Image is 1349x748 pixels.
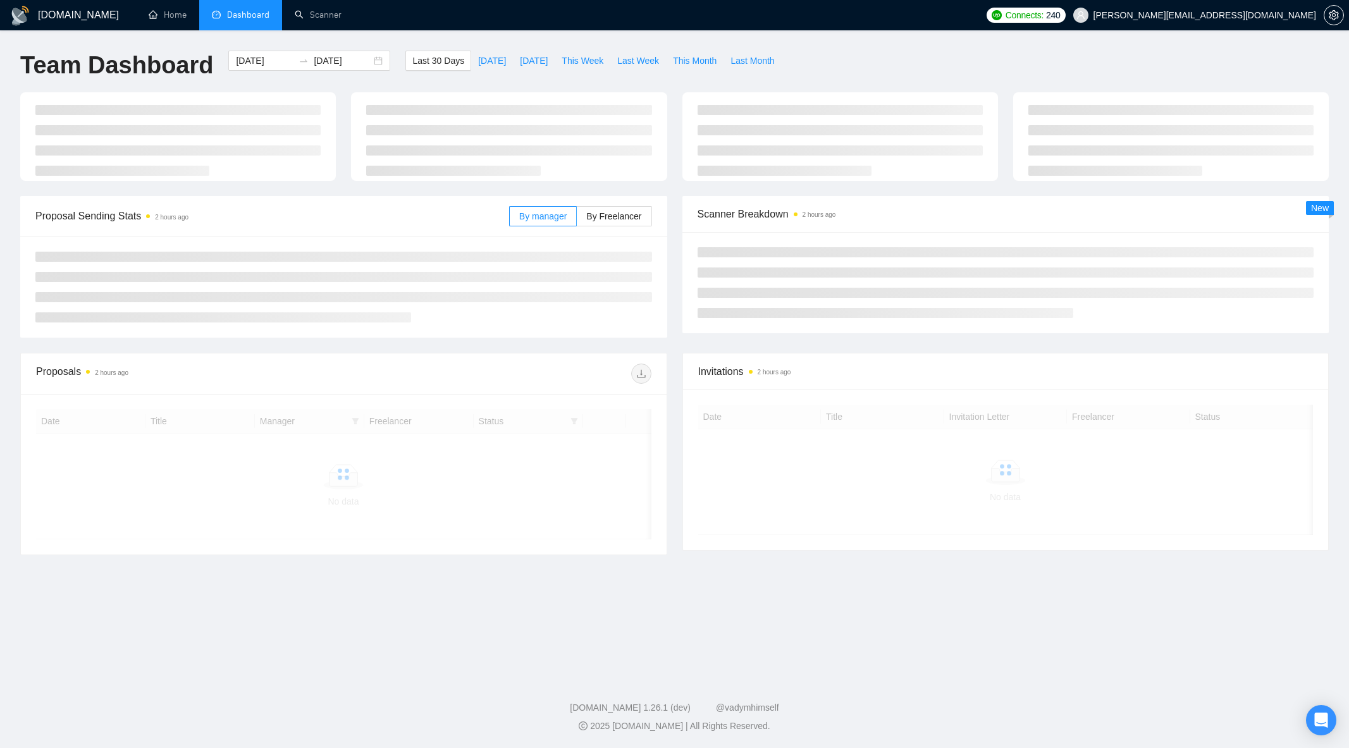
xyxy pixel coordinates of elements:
span: Last Week [617,54,659,68]
span: Dashboard [227,9,269,20]
button: setting [1324,5,1344,25]
button: This Week [555,51,610,71]
time: 2 hours ago [95,369,128,376]
div: 2025 [DOMAIN_NAME] | All Rights Reserved. [10,720,1339,733]
time: 2 hours ago [758,369,791,376]
button: Last Month [724,51,781,71]
time: 2 hours ago [803,211,836,218]
span: This Week [562,54,603,68]
img: upwork-logo.png [992,10,1002,20]
button: Last Week [610,51,666,71]
span: Proposal Sending Stats [35,208,509,224]
span: Scanner Breakdown [698,206,1314,222]
button: This Month [666,51,724,71]
span: [DATE] [520,54,548,68]
time: 2 hours ago [155,214,188,221]
input: Start date [236,54,293,68]
span: Connects: [1006,8,1044,22]
a: setting [1324,10,1344,20]
span: dashboard [212,10,221,19]
button: [DATE] [513,51,555,71]
div: Open Intercom Messenger [1306,705,1336,735]
span: Invitations [698,364,1314,379]
span: user [1076,11,1085,20]
span: Last 30 Days [412,54,464,68]
span: copyright [579,721,588,730]
span: [DATE] [478,54,506,68]
span: Last Month [730,54,774,68]
img: logo [10,6,30,26]
span: By Freelancer [586,211,641,221]
h1: Team Dashboard [20,51,213,80]
a: homeHome [149,9,187,20]
a: @vadymhimself [716,702,779,713]
a: [DOMAIN_NAME] 1.26.1 (dev) [570,702,691,713]
input: End date [314,54,371,68]
button: [DATE] [471,51,513,71]
span: 240 [1046,8,1060,22]
span: By manager [519,211,567,221]
a: searchScanner [295,9,342,20]
span: This Month [673,54,717,68]
div: Proposals [36,364,343,384]
span: to [299,56,309,66]
span: setting [1324,10,1343,20]
span: New [1311,203,1329,213]
span: swap-right [299,56,309,66]
button: Last 30 Days [405,51,471,71]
